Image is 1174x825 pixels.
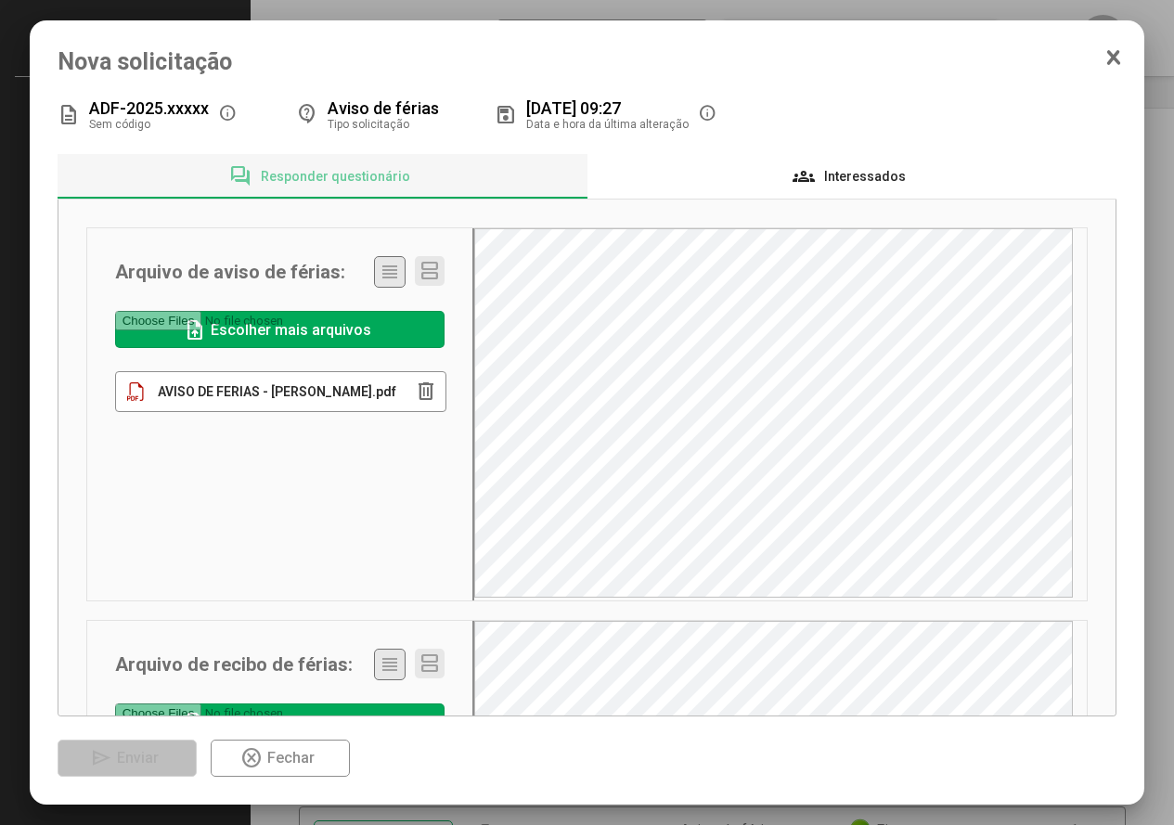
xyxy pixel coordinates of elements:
span: AVISO DE FERIAS - [PERSON_NAME].pdf [158,384,396,399]
mat-icon: description [58,104,80,126]
span: Enviar [117,749,159,767]
span: Arquivo de aviso de férias: [115,261,345,283]
span: Arquivo de recibo de férias: [115,653,353,676]
span: Data e hora da última alteração [526,118,689,131]
mat-icon: send [90,747,112,769]
mat-icon: view_agenda [419,260,441,282]
span: Responder questionário [261,169,410,184]
span: Aviso de férias [328,98,439,118]
span: Tipo solicitação [328,118,409,131]
mat-icon: delete [415,380,437,403]
span: [DATE] 09:27 [526,98,621,118]
button: Enviar [58,740,197,777]
mat-icon: info [218,104,240,126]
span: Sem código [89,118,150,131]
span: Nova solicitação [58,48,1117,75]
mat-icon: view_agenda [419,652,441,675]
span: ADF-2025.xxxxx [89,98,209,118]
mat-icon: contact_support [296,104,318,126]
mat-icon: highlight_off [240,747,263,769]
button: Fechar [211,740,350,777]
mat-icon: info [698,104,720,126]
mat-icon: save [495,104,517,126]
span: Interessados [824,169,906,184]
mat-icon: forum [229,165,252,187]
mat-icon: groups [793,165,815,187]
span: Fechar [267,749,315,767]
